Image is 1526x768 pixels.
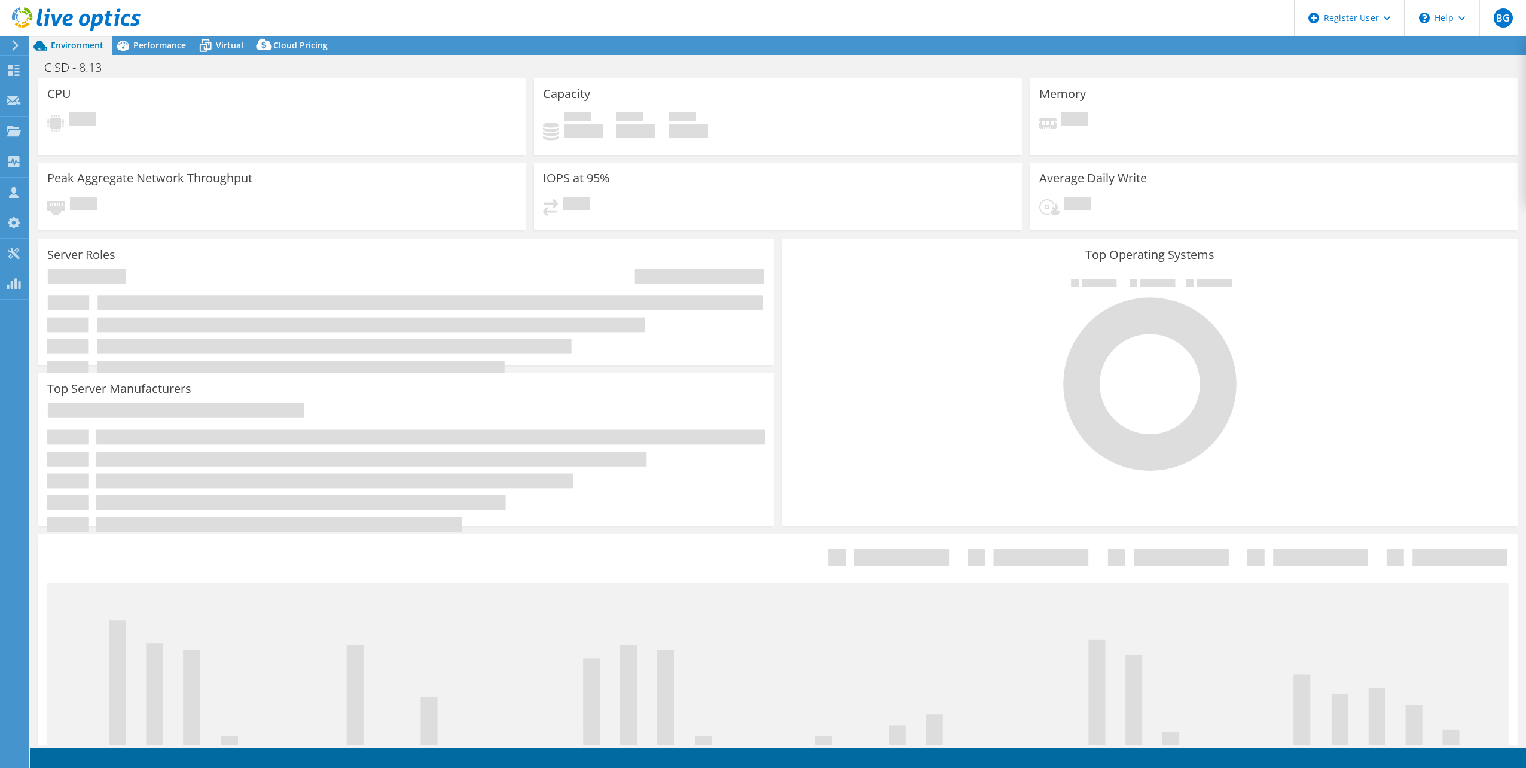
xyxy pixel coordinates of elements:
[273,39,328,51] span: Cloud Pricing
[1419,13,1430,23] svg: \n
[1064,197,1091,213] span: Pending
[133,39,186,51] span: Performance
[1061,112,1088,129] span: Pending
[70,197,97,213] span: Pending
[543,172,610,185] h3: IOPS at 95%
[669,124,708,138] h4: 0 GiB
[616,112,643,124] span: Free
[47,382,191,395] h3: Top Server Manufacturers
[1039,172,1147,185] h3: Average Daily Write
[47,248,115,261] h3: Server Roles
[669,112,696,124] span: Total
[47,172,252,185] h3: Peak Aggregate Network Throughput
[1494,8,1513,28] span: BG
[47,87,71,100] h3: CPU
[543,87,590,100] h3: Capacity
[1039,87,1086,100] h3: Memory
[616,124,655,138] h4: 0 GiB
[39,61,120,74] h1: CISD - 8.13
[51,39,103,51] span: Environment
[564,112,591,124] span: Used
[791,248,1509,261] h3: Top Operating Systems
[69,112,96,129] span: Pending
[216,39,243,51] span: Virtual
[564,124,603,138] h4: 0 GiB
[563,197,590,213] span: Pending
